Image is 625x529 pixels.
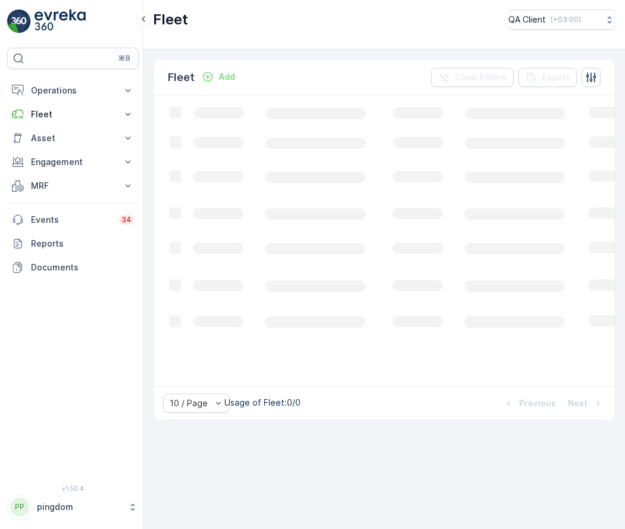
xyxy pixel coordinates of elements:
[31,156,115,168] p: Engagement
[567,396,605,410] button: Next
[7,126,139,150] button: Asset
[7,256,139,279] a: Documents
[7,10,31,33] img: logo
[31,214,112,226] p: Events
[7,150,139,174] button: Engagement
[7,102,139,126] button: Fleet
[31,85,115,97] p: Operations
[542,71,570,83] p: Export
[31,262,134,273] p: Documents
[7,174,139,198] button: MRF
[168,69,195,86] p: Fleet
[35,10,86,33] img: logo_light-DOdMpM7g.png
[31,108,115,120] p: Fleet
[31,132,115,144] p: Asset
[197,70,240,84] button: Add
[508,14,546,26] p: QA Client
[224,397,301,409] p: Usage of Fleet : 0/0
[508,10,615,30] button: QA Client(+03:00)
[31,180,115,192] p: MRF
[518,68,577,87] button: Export
[7,79,139,102] button: Operations
[118,54,130,63] p: ⌘B
[7,208,139,232] a: Events34
[7,232,139,256] a: Reports
[10,497,29,516] div: PP
[121,215,132,225] p: 34
[501,396,557,410] button: Previous
[31,238,134,250] p: Reports
[568,397,587,409] p: Next
[551,15,581,24] p: ( +03:00 )
[7,485,139,492] span: v 1.50.4
[519,397,556,409] p: Previous
[218,71,235,83] p: Add
[153,10,188,29] p: Fleet
[431,68,514,87] button: Clear Filters
[7,494,139,519] button: PPpingdom
[37,501,122,513] p: pingdom
[455,71,507,83] p: Clear Filters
